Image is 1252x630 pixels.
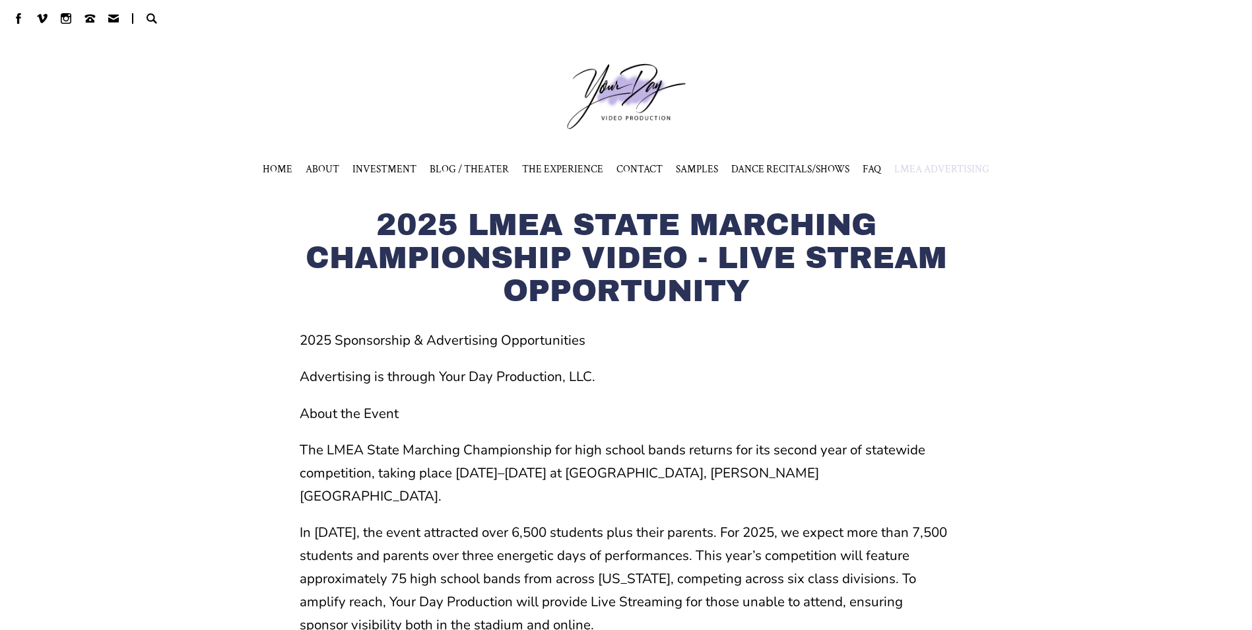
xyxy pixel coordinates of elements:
[300,329,953,352] p: 2025 Sponsorship & Advertising Opportunities
[731,162,849,176] span: DANCE RECITALS/SHOWS
[522,162,603,176] a: THE EXPERIENCE
[352,162,416,176] a: INVESTMENT
[676,162,718,176] span: SAMPLES
[300,209,953,308] h2: 2025 LMEA STATE MARCHING CHAMPIONSHIP VIDEO - LIVE STREAM OPPORTUNITY
[430,162,509,176] a: BLOG / THEATER
[263,162,292,176] a: HOME
[547,44,706,149] a: Your Day Production Logo
[300,365,953,388] p: Advertising is through Your Day Production, LLC.
[300,402,953,425] p: About the Event
[894,162,989,176] a: LMEA ADVERTISING
[300,438,953,508] p: The LMEA State Marching Championship for high school bands returns for its second year of statewi...
[616,162,663,176] a: CONTACT
[306,162,339,176] a: ABOUT
[863,162,881,176] a: FAQ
